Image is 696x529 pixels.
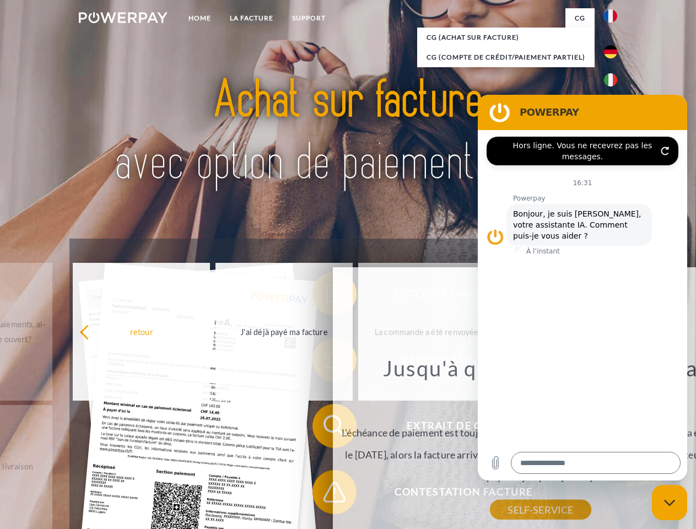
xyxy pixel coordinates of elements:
button: Extrait de compte [312,404,599,448]
a: SELF-SERVICE [490,500,591,520]
button: Contestation Facture [312,470,599,514]
a: Home [179,8,220,28]
iframe: Fenêtre de messagerie [478,95,687,481]
img: it [604,73,617,87]
div: J'ai déjà payé ma facture [222,324,346,339]
a: LA FACTURE [220,8,283,28]
a: CG (Compte de crédit/paiement partiel) [417,47,595,67]
img: logo-powerpay-white.svg [79,12,168,23]
img: title-powerpay_fr.svg [105,53,591,211]
a: CG (achat sur facture) [417,28,595,47]
img: fr [604,9,617,23]
a: Support [283,8,335,28]
img: de [604,45,617,58]
div: retour [79,324,203,339]
a: CG [565,8,595,28]
iframe: Bouton de lancement de la fenêtre de messagerie, conversation en cours [652,485,687,520]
